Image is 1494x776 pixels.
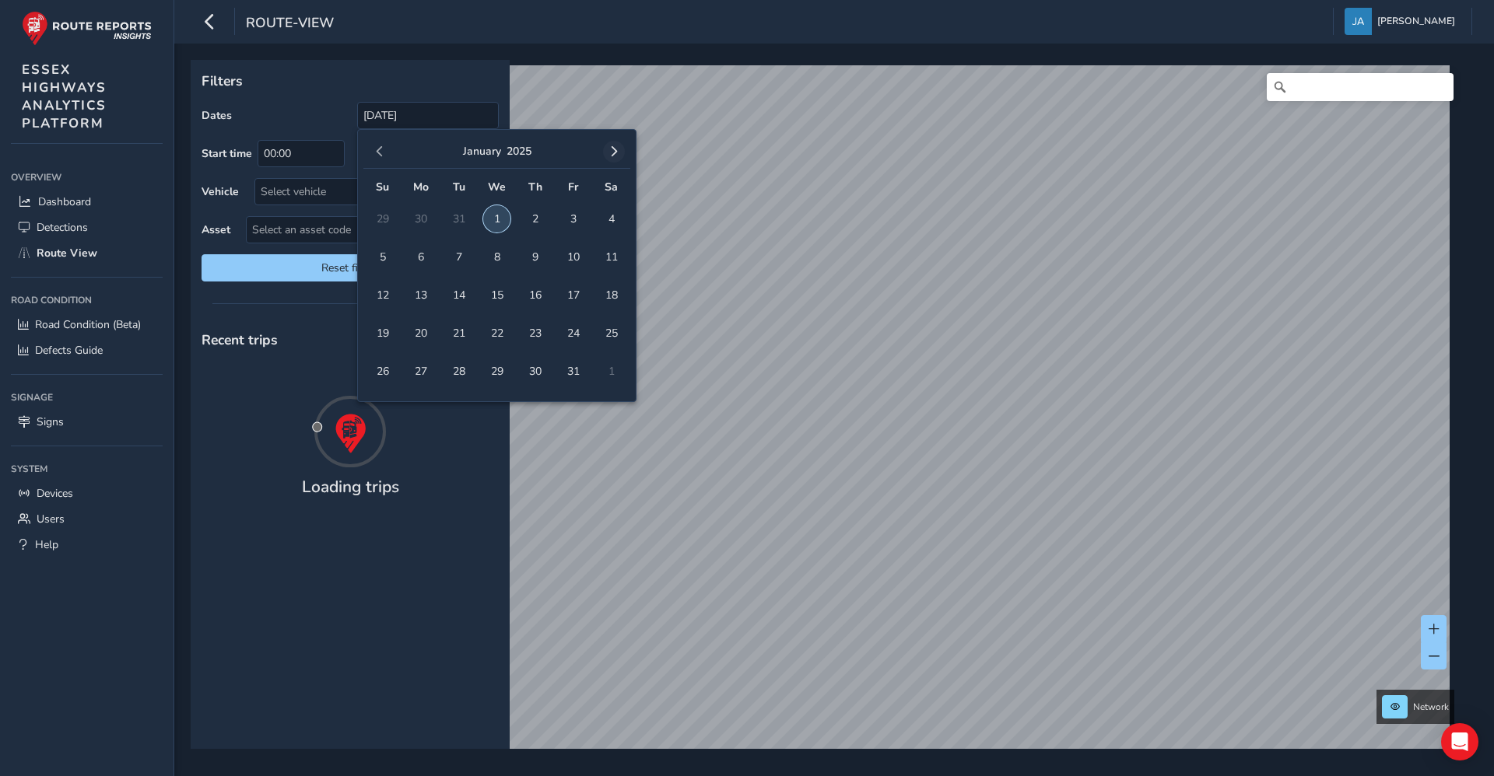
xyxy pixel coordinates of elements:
[559,243,587,271] span: 10
[246,13,334,35] span: route-view
[11,166,163,189] div: Overview
[37,486,73,501] span: Devices
[453,180,465,194] span: Tu
[11,215,163,240] a: Detections
[528,180,542,194] span: Th
[488,180,506,194] span: We
[413,180,429,194] span: Mo
[463,144,501,159] button: January
[11,532,163,558] a: Help
[202,184,239,199] label: Vehicle
[1267,73,1454,101] input: Search
[1345,8,1461,35] button: [PERSON_NAME]
[1441,723,1478,760] div: Open Intercom Messenger
[35,317,141,332] span: Road Condition (Beta)
[598,320,625,347] span: 25
[483,205,510,232] span: 1
[483,320,510,347] span: 22
[37,512,65,526] span: Users
[11,481,163,506] a: Devices
[605,180,618,194] span: Sa
[376,180,389,194] span: Su
[35,537,58,552] span: Help
[38,194,91,209] span: Dashboard
[202,146,252,161] label: Start time
[568,180,578,194] span: Fr
[202,330,278,349] span: Recent trips
[247,217,472,243] span: Select an asset code
[507,144,531,159] button: 2025
[11,506,163,532] a: Users
[11,288,163,312] div: Road Condition
[483,243,510,271] span: 8
[202,108,232,123] label: Dates
[521,281,549,309] span: 16
[37,414,64,429] span: Signs
[22,61,107,132] span: ESSEX HIGHWAYS ANALYTICS PLATFORM
[598,243,625,271] span: 11
[196,65,1450,767] canvas: Map
[37,220,88,235] span: Detections
[407,243,434,271] span: 6
[369,358,396,385] span: 26
[369,281,396,309] span: 12
[11,240,163,266] a: Route View
[1345,8,1372,35] img: diamond-layout
[559,281,587,309] span: 17
[202,254,499,281] button: Reset filters
[521,358,549,385] span: 30
[202,222,230,237] label: Asset
[22,11,152,46] img: rr logo
[521,320,549,347] span: 23
[407,358,434,385] span: 27
[11,189,163,215] a: Dashboard
[521,205,549,232] span: 2
[35,343,103,358] span: Defects Guide
[202,71,499,91] p: Filters
[598,281,625,309] span: 18
[559,358,587,385] span: 31
[37,246,97,260] span: Route View
[407,281,434,309] span: 13
[1413,701,1449,713] span: Network
[483,358,510,385] span: 29
[302,477,399,497] h4: Loading trips
[11,457,163,481] div: System
[483,281,510,309] span: 15
[521,243,549,271] span: 9
[213,260,487,275] span: Reset filters
[445,358,472,385] span: 28
[445,243,472,271] span: 7
[445,320,472,347] span: 21
[11,337,163,363] a: Defects Guide
[559,320,587,347] span: 24
[369,320,396,347] span: 19
[11,409,163,435] a: Signs
[445,281,472,309] span: 14
[407,320,434,347] span: 20
[598,205,625,232] span: 4
[369,243,396,271] span: 5
[11,386,163,409] div: Signage
[11,312,163,337] a: Road Condition (Beta)
[255,179,472,204] div: Select vehicle
[559,205,587,232] span: 3
[1377,8,1455,35] span: [PERSON_NAME]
